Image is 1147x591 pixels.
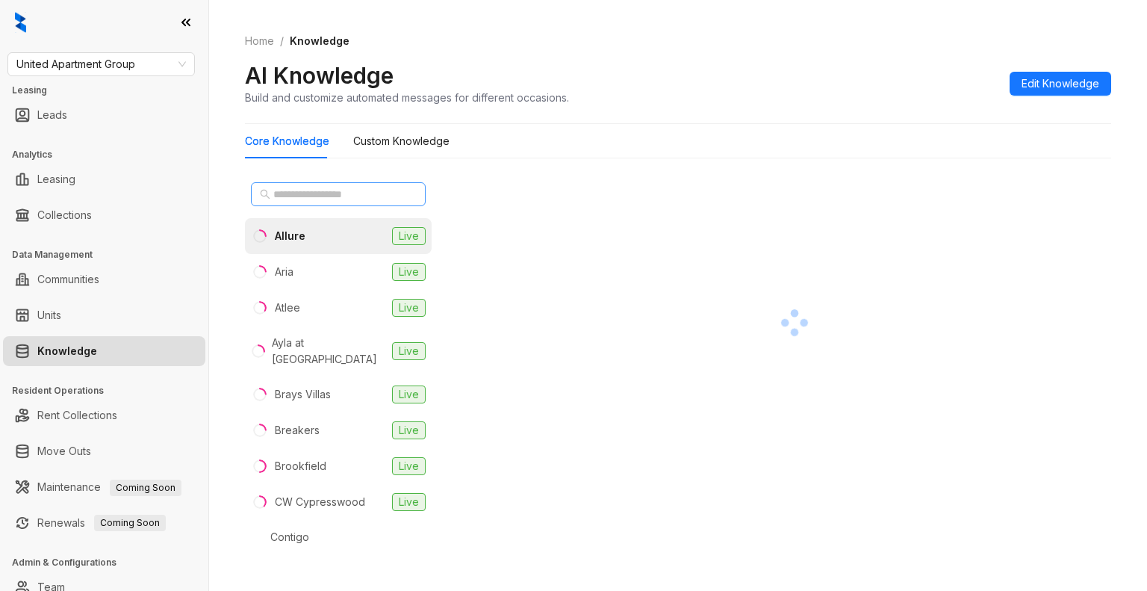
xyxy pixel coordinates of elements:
[353,133,450,149] div: Custom Knowledge
[242,33,277,49] a: Home
[275,386,331,403] div: Brays Villas
[37,100,67,130] a: Leads
[1010,72,1111,96] button: Edit Knowledge
[110,480,181,496] span: Coming Soon
[392,421,426,439] span: Live
[94,515,166,531] span: Coming Soon
[392,386,426,403] span: Live
[15,12,26,33] img: logo
[37,164,75,194] a: Leasing
[37,336,97,366] a: Knowledge
[280,33,284,49] li: /
[12,148,208,161] h3: Analytics
[275,300,300,316] div: Atlee
[245,133,329,149] div: Core Knowledge
[12,384,208,397] h3: Resident Operations
[12,248,208,262] h3: Data Management
[270,529,386,578] div: Contigo [PERSON_NAME][GEOGRAPHIC_DATA]
[275,264,293,280] div: Aria
[275,458,326,474] div: Brookfield
[37,200,92,230] a: Collections
[1022,75,1099,92] span: Edit Knowledge
[392,299,426,317] span: Live
[392,227,426,245] span: Live
[37,436,91,466] a: Move Outs
[3,164,205,194] li: Leasing
[3,472,205,502] li: Maintenance
[12,84,208,97] h3: Leasing
[290,34,349,47] span: Knowledge
[37,400,117,430] a: Rent Collections
[3,300,205,330] li: Units
[3,100,205,130] li: Leads
[3,336,205,366] li: Knowledge
[3,264,205,294] li: Communities
[16,53,186,75] span: United Apartment Group
[3,200,205,230] li: Collections
[275,422,320,439] div: Breakers
[37,508,166,538] a: RenewalsComing Soon
[275,494,365,510] div: CW Cypresswood
[3,508,205,538] li: Renewals
[392,457,426,475] span: Live
[272,335,386,368] div: Ayla at [GEOGRAPHIC_DATA]
[392,342,426,360] span: Live
[245,90,569,105] div: Build and customize automated messages for different occasions.
[245,61,394,90] h2: AI Knowledge
[3,400,205,430] li: Rent Collections
[12,556,208,569] h3: Admin & Configurations
[37,264,99,294] a: Communities
[275,228,305,244] div: Allure
[392,493,426,511] span: Live
[37,300,61,330] a: Units
[3,436,205,466] li: Move Outs
[392,263,426,281] span: Live
[260,189,270,199] span: search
